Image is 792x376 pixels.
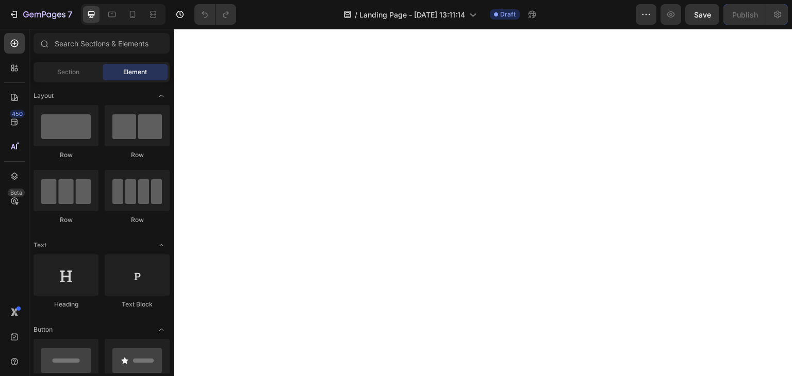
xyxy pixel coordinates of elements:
[68,8,72,21] p: 7
[34,150,98,160] div: Row
[359,9,465,20] span: Landing Page - [DATE] 13:11:14
[694,10,711,19] span: Save
[723,4,767,25] button: Publish
[105,300,170,309] div: Text Block
[194,4,236,25] div: Undo/Redo
[34,33,170,54] input: Search Sections & Elements
[8,189,25,197] div: Beta
[105,215,170,225] div: Row
[685,4,719,25] button: Save
[10,110,25,118] div: 450
[34,215,98,225] div: Row
[4,4,77,25] button: 7
[732,9,758,20] div: Publish
[153,321,170,338] span: Toggle open
[355,9,357,20] span: /
[105,150,170,160] div: Row
[34,241,46,250] span: Text
[34,325,53,334] span: Button
[34,91,54,100] span: Layout
[174,29,792,376] iframe: Design area
[123,67,147,77] span: Element
[34,300,98,309] div: Heading
[500,10,516,19] span: Draft
[153,88,170,104] span: Toggle open
[153,237,170,253] span: Toggle open
[57,67,79,77] span: Section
